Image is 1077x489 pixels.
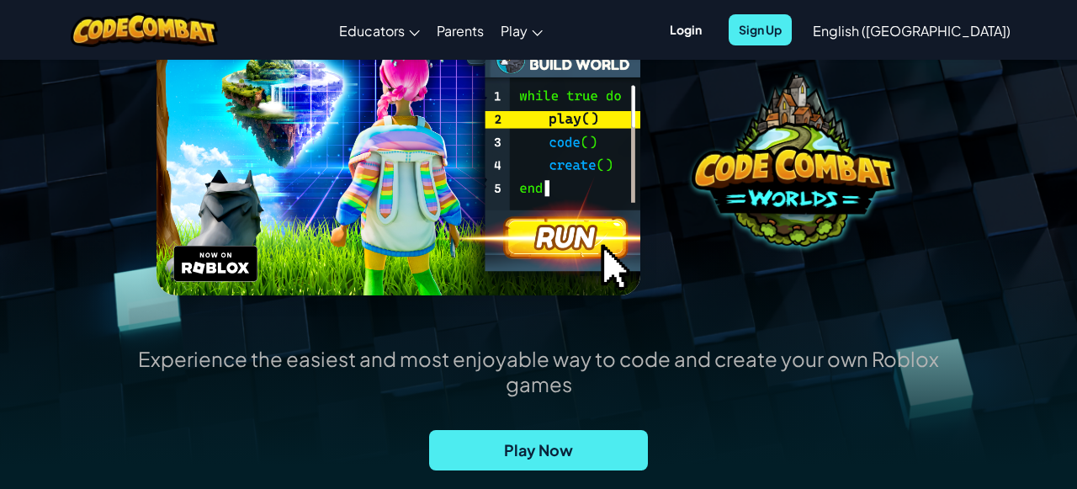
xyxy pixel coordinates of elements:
img: header.png [157,23,641,295]
p: Experience the easiest and most enjoyable way to code and create your own Roblox games [114,346,963,396]
a: Play Now [429,430,648,470]
a: Parents [428,8,492,53]
img: coco-worlds-no-desc.png [692,72,896,247]
a: Educators [331,8,428,53]
span: Educators [339,22,405,40]
a: English ([GEOGRAPHIC_DATA]) [804,8,1019,53]
img: CodeCombat logo [71,13,218,47]
span: Play [501,22,528,40]
span: English ([GEOGRAPHIC_DATA]) [813,22,1011,40]
a: Play [492,8,551,53]
button: Login [660,14,712,45]
button: Sign Up [729,14,792,45]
